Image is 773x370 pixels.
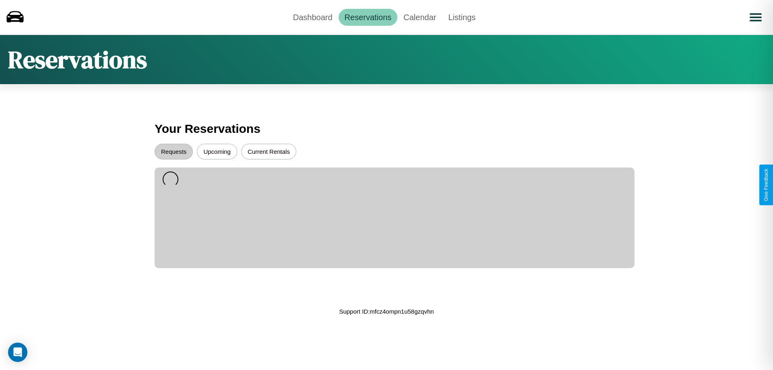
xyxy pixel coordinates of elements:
[442,9,482,26] a: Listings
[744,6,767,29] button: Open menu
[8,343,27,362] div: Open Intercom Messenger
[155,144,193,159] button: Requests
[197,144,237,159] button: Upcoming
[241,144,296,159] button: Current Rentals
[339,9,398,26] a: Reservations
[287,9,339,26] a: Dashboard
[339,306,434,317] p: Support ID: mfcz4ompn1u58gzqvhn
[8,43,147,76] h1: Reservations
[397,9,442,26] a: Calendar
[763,169,769,201] div: Give Feedback
[155,118,618,140] h3: Your Reservations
